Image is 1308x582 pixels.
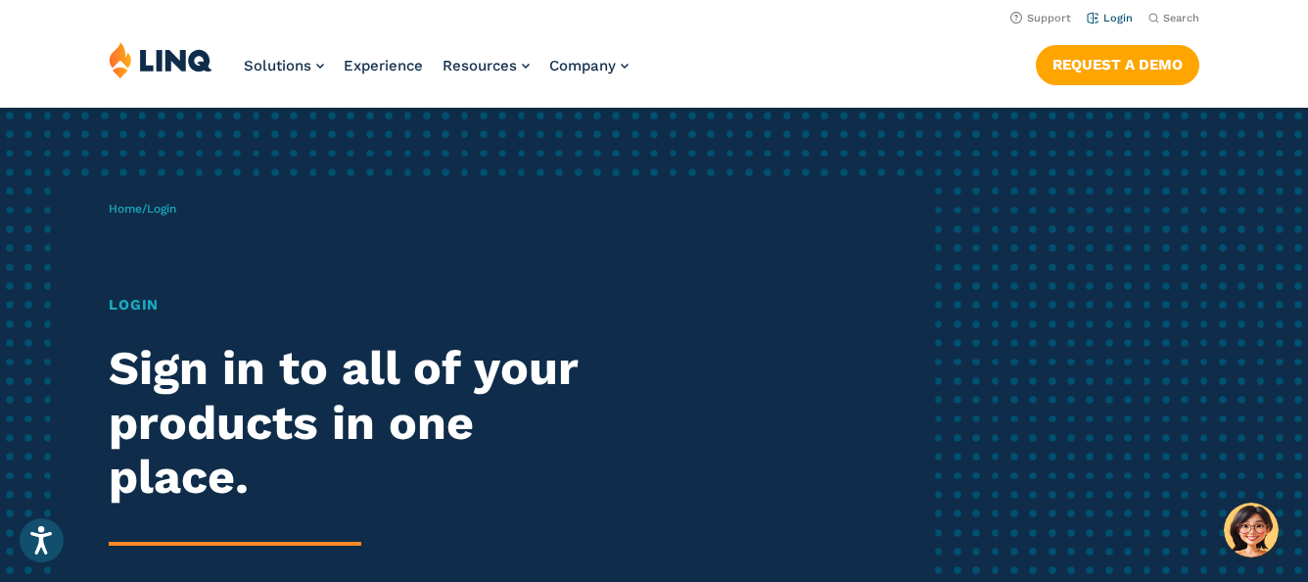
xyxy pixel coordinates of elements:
span: Solutions [244,57,311,74]
span: Search [1163,12,1199,24]
nav: Button Navigation [1036,41,1199,84]
span: / [109,202,176,216]
span: Resources [443,57,517,74]
span: Login [147,202,176,216]
nav: Primary Navigation [244,41,629,106]
a: Resources [443,57,530,74]
h1: Login [109,294,613,315]
img: LINQ | K‑12 Software [109,41,212,78]
h2: Sign in to all of your products in one place. [109,341,613,504]
span: Company [549,57,616,74]
a: Solutions [244,57,324,74]
a: Home [109,202,142,216]
a: Company [549,57,629,74]
a: Experience [344,57,423,74]
button: Open Search Bar [1148,11,1199,25]
a: Support [1010,12,1071,24]
a: Request a Demo [1036,45,1199,84]
a: Login [1087,12,1133,24]
button: Hello, have a question? Let’s chat. [1224,503,1279,558]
